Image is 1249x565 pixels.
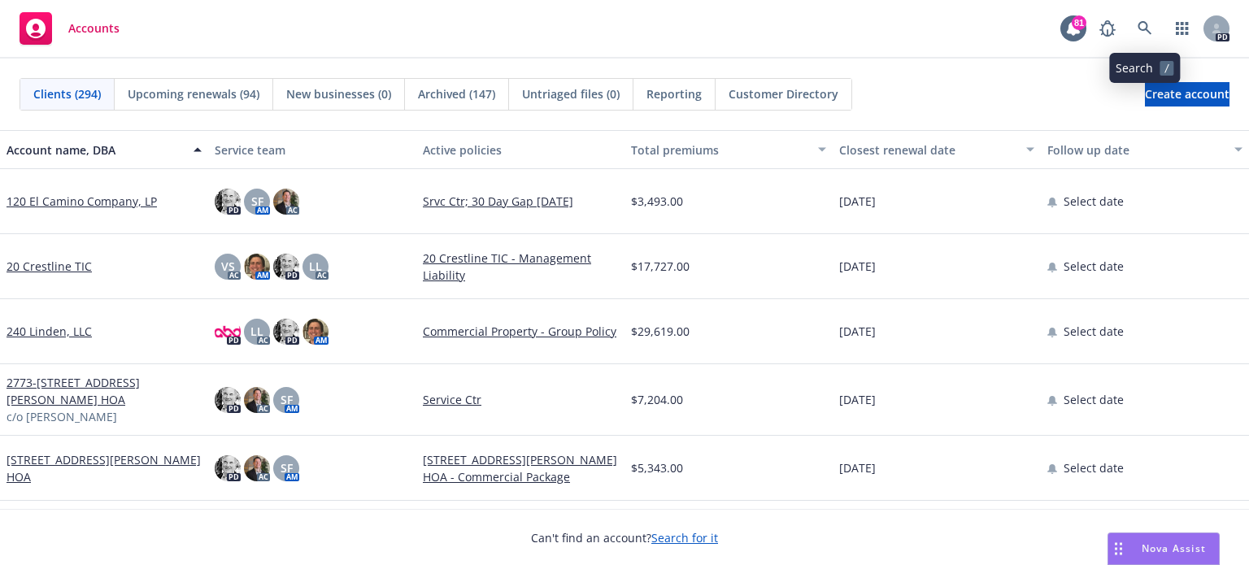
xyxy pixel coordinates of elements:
button: Nova Assist [1108,532,1220,565]
span: Nova Assist [1142,541,1206,555]
span: LL [250,323,263,340]
span: Select date [1064,391,1124,408]
img: photo [215,189,241,215]
span: Reporting [646,85,702,102]
a: [STREET_ADDRESS][PERSON_NAME] HOA [7,451,202,485]
button: Service team [208,130,416,169]
a: 120 El Camino Company, LP [7,193,157,210]
a: Srvc Ctr; 30 Day Gap [DATE] [423,193,618,210]
a: Create account [1145,82,1229,106]
a: 240 Linden, LLC [7,323,92,340]
span: [DATE] [839,323,876,340]
span: [DATE] [839,391,876,408]
span: [DATE] [839,193,876,210]
img: photo [273,319,299,345]
span: [DATE] [839,459,876,476]
img: photo [244,387,270,413]
button: Follow up date [1041,130,1249,169]
a: Search [1129,12,1161,45]
span: [DATE] [839,258,876,275]
span: Clients (294) [33,85,101,102]
span: Select date [1064,258,1124,275]
a: 20 Crestline TIC [7,258,92,275]
img: photo [244,254,270,280]
div: Closest renewal date [839,141,1016,159]
button: Closest renewal date [833,130,1041,169]
div: Service team [215,141,410,159]
a: Search for it [651,530,718,545]
a: Commercial Property - Group Policy [423,323,618,340]
div: Drag to move [1108,533,1129,564]
a: Service Ctr [423,391,618,408]
span: SF [281,459,293,476]
div: Follow up date [1047,141,1225,159]
img: photo [215,455,241,481]
img: photo [244,455,270,481]
img: photo [215,319,241,345]
a: 2773-[STREET_ADDRESS][PERSON_NAME] HOA [7,374,202,408]
img: photo [273,189,299,215]
span: Accounts [68,22,120,35]
span: SF [251,193,263,210]
span: VS [221,258,235,275]
button: Active policies [416,130,624,169]
span: $29,619.00 [631,323,690,340]
span: $17,727.00 [631,258,690,275]
img: photo [273,254,299,280]
a: 20 Crestline TIC - Management Liability [423,250,618,284]
span: Archived (147) [418,85,495,102]
span: Select date [1064,323,1124,340]
span: Create account [1145,79,1229,110]
div: Account name, DBA [7,141,184,159]
div: 81 [1072,15,1086,30]
span: $5,343.00 [631,459,683,476]
img: photo [215,387,241,413]
div: Total premiums [631,141,808,159]
div: Active policies [423,141,618,159]
span: Select date [1064,459,1124,476]
a: [STREET_ADDRESS][PERSON_NAME] HOA - Commercial Package [423,451,618,485]
span: New businesses (0) [286,85,391,102]
span: Upcoming renewals (94) [128,85,259,102]
span: $3,493.00 [631,193,683,210]
span: $7,204.00 [631,391,683,408]
img: photo [302,319,329,345]
span: Can't find an account? [531,529,718,546]
span: Select date [1064,193,1124,210]
span: c/o [PERSON_NAME] [7,408,117,425]
span: LL [309,258,322,275]
span: Untriaged files (0) [522,85,620,102]
a: Switch app [1166,12,1199,45]
button: Total premiums [624,130,833,169]
a: Accounts [13,6,126,51]
span: Customer Directory [729,85,838,102]
span: SF [281,391,293,408]
a: Report a Bug [1091,12,1124,45]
